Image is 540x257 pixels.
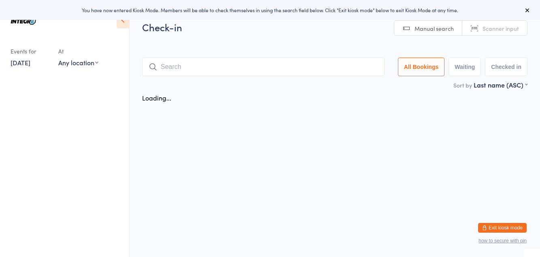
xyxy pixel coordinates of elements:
button: how to secure with pin [478,238,527,244]
div: You have now entered Kiosk Mode. Members will be able to check themselves in using the search fie... [13,6,527,13]
h2: Check-in [142,20,527,34]
img: Integr8 Bentleigh [8,6,38,36]
button: All Bookings [398,58,445,76]
div: Loading... [142,93,171,102]
span: Scanner input [483,24,519,32]
button: Checked in [485,58,527,76]
div: At [58,45,98,58]
button: Exit kiosk mode [478,223,527,233]
a: [DATE] [11,58,30,67]
input: Search [142,58,385,76]
div: Events for [11,45,50,58]
label: Sort by [453,81,472,89]
div: Last name (ASC) [474,80,527,89]
button: Waiting [449,58,481,76]
div: Any location [58,58,98,67]
span: Manual search [415,24,454,32]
